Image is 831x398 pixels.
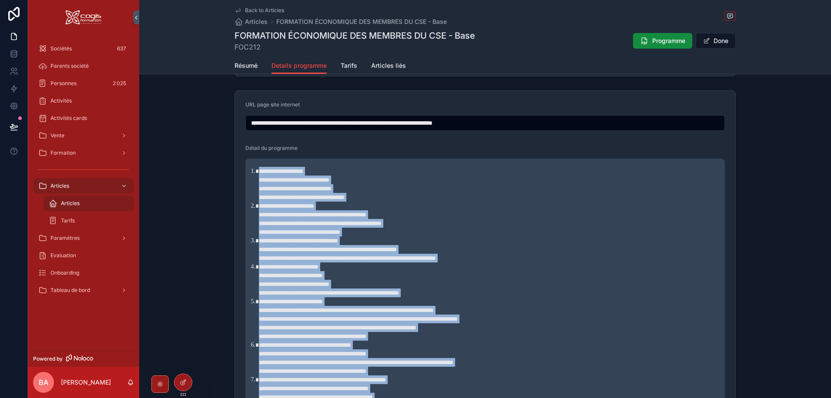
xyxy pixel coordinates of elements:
[50,80,77,87] span: Personnes
[235,42,475,52] span: FOC212
[33,355,63,362] span: Powered by
[33,248,134,263] a: Evaluation
[276,17,447,26] a: FORMATION ÉCONOMIQUE DES MEMBRES DU CSE - Base
[33,265,134,281] a: Onboarding
[114,43,129,54] div: 637
[696,33,736,49] button: Done
[341,58,357,75] a: Tarifs
[235,61,258,70] span: Résumé
[235,58,258,75] a: Résumé
[271,58,327,74] a: Details programme
[245,17,268,26] span: Articles
[235,7,284,14] a: Back to Articles
[33,145,134,161] a: Formation
[341,61,357,70] span: Tarifs
[33,76,134,91] a: Personnes2 025
[50,287,90,294] span: Tableau de bord
[33,178,134,194] a: Articles
[50,182,69,189] span: Articles
[33,110,134,126] a: Activités cards
[33,41,134,56] a: Sociétés637
[235,30,475,42] h1: FORMATION ÉCONOMIQUE DES MEMBRES DU CSE - Base
[50,45,72,52] span: Sociétés
[61,200,80,207] span: Articles
[44,213,134,229] a: Tarifs
[61,217,75,224] span: Tarifs
[235,17,268,26] a: Articles
[633,33,692,49] button: Programme
[50,269,79,276] span: Onboarding
[33,93,134,109] a: Activités
[50,252,76,259] span: Evaluation
[245,145,298,151] span: Détail du programme
[44,196,134,211] a: Articles
[50,63,89,70] span: Parents société
[371,58,406,75] a: Articles liés
[652,36,685,45] span: Programme
[33,58,134,74] a: Parents société
[50,115,87,122] span: Activités cards
[66,10,101,24] img: App logo
[28,351,139,367] a: Powered by
[33,230,134,246] a: Paramètres
[28,35,139,309] div: scrollable content
[39,377,48,388] span: BA
[33,128,134,143] a: Vente
[110,78,129,89] div: 2 025
[50,235,80,242] span: Paramètres
[33,282,134,298] a: Tableau de bord
[50,132,64,139] span: Vente
[61,378,111,387] p: [PERSON_NAME]
[371,61,406,70] span: Articles liés
[50,97,72,104] span: Activités
[50,149,76,156] span: Formation
[271,61,327,70] span: Details programme
[245,101,300,108] span: URL page site internet
[245,7,284,14] span: Back to Articles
